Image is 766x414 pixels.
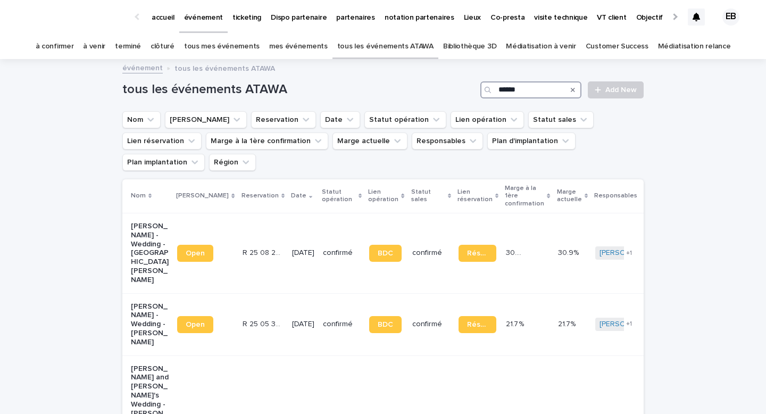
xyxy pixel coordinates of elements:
[186,321,205,328] span: Open
[626,321,632,327] span: + 1
[487,133,576,150] button: Plan d'implantation
[323,320,361,329] p: confirmé
[412,320,450,329] p: confirmé
[626,250,632,256] span: + 1
[378,250,393,257] span: BDC
[243,246,282,258] p: R 25 08 241
[131,302,169,347] p: [PERSON_NAME] - Wedding - [PERSON_NAME]
[505,183,544,210] p: Marge à la 1ère confirmation
[269,34,328,59] a: mes événements
[369,245,402,262] a: BDC
[122,82,476,97] h1: tous les événements ATAWA
[412,133,483,150] button: Responsables
[412,249,450,258] p: confirmé
[131,190,146,202] p: Nom
[457,186,493,206] p: Lien réservation
[122,133,202,150] button: Lien réservation
[115,34,141,59] a: terminé
[411,186,445,206] p: Statut sales
[369,316,402,333] a: BDC
[459,245,496,262] a: Réservation
[467,321,488,328] span: Réservation
[467,250,488,257] span: Réservation
[644,186,688,206] p: Plan d'implantation
[594,190,637,202] p: Responsables
[122,154,205,171] button: Plan implantation
[122,111,161,128] button: Nom
[292,320,314,329] p: [DATE]
[209,154,256,171] button: Région
[243,318,282,329] p: R 25 05 3705
[122,61,163,73] a: événement
[320,111,360,128] button: Date
[506,318,526,329] p: 21.7 %
[83,34,105,59] a: à venir
[378,321,393,328] span: BDC
[368,186,398,206] p: Lien opération
[176,190,229,202] p: [PERSON_NAME]
[364,111,446,128] button: Statut opération
[131,222,169,285] p: [PERSON_NAME] - Wedding - [GEOGRAPHIC_DATA][PERSON_NAME]
[557,186,582,206] p: Marge actuelle
[722,9,739,26] div: EB
[292,249,314,258] p: [DATE]
[242,190,279,202] p: Reservation
[186,250,205,257] span: Open
[586,34,648,59] a: Customer Success
[251,111,316,128] button: Reservation
[459,316,496,333] a: Réservation
[337,34,434,59] a: tous les événements ATAWA
[177,245,213,262] a: Open
[528,111,594,128] button: Statut sales
[658,34,731,59] a: Médiatisation relance
[480,81,581,98] input: Search
[291,190,306,202] p: Date
[506,34,576,59] a: Médiatisation à venir
[206,133,328,150] button: Marge à la 1ère confirmation
[605,86,637,94] span: Add New
[322,186,356,206] p: Statut opération
[184,34,260,59] a: tous mes événements
[21,6,124,28] img: Ls34BcGeRexTGTNfXpUC
[323,249,361,258] p: confirmé
[174,62,275,73] p: tous les événements ATAWA
[558,246,581,258] p: 30.9%
[451,111,524,128] button: Lien opération
[558,318,578,329] p: 21.7%
[36,34,74,59] a: à confirmer
[443,34,496,59] a: Bibliothèque 3D
[151,34,174,59] a: clôturé
[165,111,247,128] button: Lien Stacker
[588,81,644,98] a: Add New
[600,249,657,258] a: [PERSON_NAME]
[506,246,527,258] p: 30.9 %
[600,320,657,329] a: [PERSON_NAME]
[332,133,407,150] button: Marge actuelle
[177,316,213,333] a: Open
